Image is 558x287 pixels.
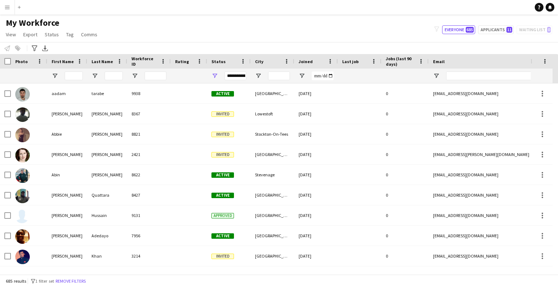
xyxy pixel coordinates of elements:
[87,246,127,266] div: Khan
[294,185,338,205] div: [DATE]
[127,205,171,225] div: 9131
[381,266,429,286] div: 0
[127,226,171,246] div: 7956
[66,31,74,38] span: Tag
[211,91,234,97] span: Active
[6,31,16,38] span: View
[127,83,171,103] div: 9938
[268,71,290,80] input: City Filter Input
[294,205,338,225] div: [DATE]
[211,213,234,218] span: Approved
[251,226,294,246] div: [GEOGRAPHIC_DATA]
[15,107,30,122] img: Aaron Whitlock
[478,25,514,34] button: Applicants11
[87,165,127,185] div: [PERSON_NAME]
[251,104,294,124] div: Lowestoft
[211,254,234,259] span: Invited
[127,185,171,205] div: 8427
[251,124,294,144] div: Stockton-On-Tees
[381,246,429,266] div: 0
[127,246,171,266] div: 3214
[294,83,338,103] div: [DATE]
[211,233,234,239] span: Active
[47,83,87,103] div: aadam
[105,71,123,80] input: Last Name Filter Input
[15,168,30,183] img: Abin Philip
[47,226,87,246] div: [PERSON_NAME]
[87,124,127,144] div: [PERSON_NAME]
[54,277,87,285] button: Remove filters
[127,266,171,286] div: 4450
[52,59,74,64] span: First Name
[15,229,30,244] img: Adenike Adedayo
[211,152,234,157] span: Invited
[132,73,138,79] button: Open Filter Menu
[47,144,87,164] div: [PERSON_NAME]
[433,59,445,64] span: Email
[211,193,234,198] span: Active
[127,104,171,124] div: 8367
[299,73,305,79] button: Open Filter Menu
[47,124,87,144] div: Abbie
[15,209,30,224] img: Adam Hussain
[255,59,263,64] span: City
[294,226,338,246] div: [DATE]
[294,165,338,185] div: [DATE]
[15,59,28,64] span: Photo
[294,246,338,266] div: [DATE]
[251,185,294,205] div: [GEOGRAPHIC_DATA]
[386,56,416,67] span: Jobs (last 90 days)
[92,59,113,64] span: Last Name
[211,132,234,137] span: Invited
[211,172,234,178] span: Active
[78,30,100,39] a: Comms
[3,30,19,39] a: View
[15,189,30,203] img: Aboubacar Quattara
[41,44,49,53] app-action-btn: Export XLSX
[81,31,97,38] span: Comms
[87,226,127,246] div: Adedayo
[211,73,218,79] button: Open Filter Menu
[30,44,39,53] app-action-btn: Advanced filters
[145,71,166,80] input: Workforce ID Filter Input
[211,59,226,64] span: Status
[92,73,98,79] button: Open Filter Menu
[294,124,338,144] div: [DATE]
[381,185,429,205] div: 0
[47,185,87,205] div: [PERSON_NAME]
[47,104,87,124] div: [PERSON_NAME]
[47,205,87,225] div: [PERSON_NAME]
[87,83,127,103] div: tarabe
[63,30,77,39] a: Tag
[87,144,127,164] div: [PERSON_NAME]
[15,128,30,142] img: Abbie Jackson
[47,266,87,286] div: Ailish
[466,27,474,33] span: 685
[312,71,333,80] input: Joined Filter Input
[294,144,338,164] div: [DATE]
[87,104,127,124] div: [PERSON_NAME]
[132,56,158,67] span: Workforce ID
[342,59,359,64] span: Last job
[299,59,313,64] span: Joined
[506,27,512,33] span: 11
[65,71,83,80] input: First Name Filter Input
[251,144,294,164] div: [GEOGRAPHIC_DATA]
[381,205,429,225] div: 0
[433,73,440,79] button: Open Filter Menu
[42,30,62,39] a: Status
[35,278,54,284] span: 1 filter set
[251,165,294,185] div: Stevenage
[87,266,127,286] div: [PERSON_NAME]
[47,165,87,185] div: Abin
[47,246,87,266] div: [PERSON_NAME]
[255,73,262,79] button: Open Filter Menu
[127,144,171,164] div: 2421
[381,165,429,185] div: 0
[127,165,171,185] div: 8622
[381,124,429,144] div: 0
[15,250,30,264] img: Adnan Tahir Khan
[52,73,58,79] button: Open Filter Menu
[381,144,429,164] div: 0
[381,104,429,124] div: 0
